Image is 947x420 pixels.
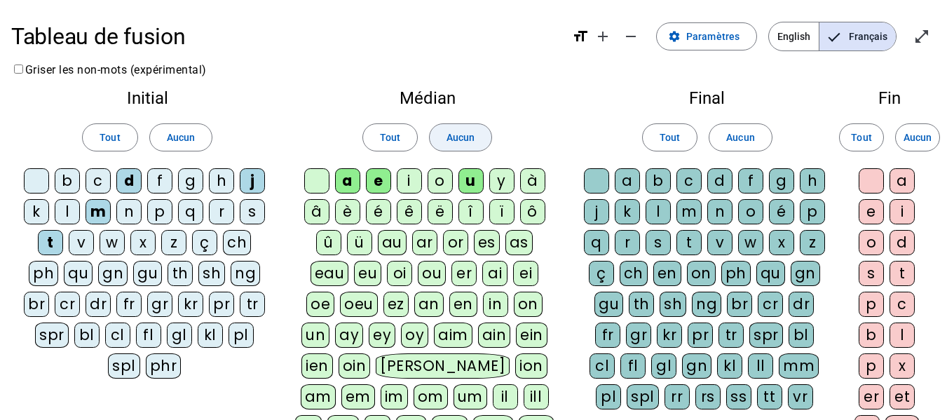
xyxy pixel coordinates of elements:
[458,168,484,194] div: u
[474,230,500,255] div: es
[130,230,156,255] div: x
[209,168,234,194] div: h
[209,199,234,224] div: r
[198,261,225,286] div: sh
[854,90,925,107] h2: Fin
[890,323,915,348] div: l
[447,129,475,146] span: Aucun
[22,90,272,107] h2: Initial
[380,129,400,146] span: Tout
[146,353,182,379] div: phr
[617,22,645,50] button: Diminuer la taille de la police
[660,292,686,317] div: sh
[839,123,884,151] button: Tout
[108,353,140,379] div: spl
[851,129,871,146] span: Tout
[335,168,360,194] div: a
[890,384,915,409] div: et
[429,123,492,151] button: Aucun
[657,323,682,348] div: kr
[240,199,265,224] div: s
[133,261,162,286] div: gu
[589,261,614,286] div: ç
[800,168,825,194] div: h
[86,199,111,224] div: m
[757,384,782,409] div: tt
[366,168,391,194] div: e
[341,384,375,409] div: em
[709,123,772,151] button: Aucun
[35,323,69,348] div: spr
[64,261,93,286] div: qu
[483,292,508,317] div: in
[520,199,545,224] div: ô
[859,353,884,379] div: p
[376,353,510,379] div: [PERSON_NAME]
[412,230,437,255] div: ar
[859,230,884,255] div: o
[366,199,391,224] div: é
[11,14,561,59] h1: Tableau de fusion
[615,230,640,255] div: r
[231,261,260,286] div: ng
[646,168,671,194] div: b
[311,261,349,286] div: eau
[890,230,915,255] div: d
[665,384,690,409] div: rr
[24,292,49,317] div: br
[627,384,659,409] div: spl
[451,261,477,286] div: er
[584,199,609,224] div: j
[414,292,444,317] div: an
[178,168,203,194] div: g
[100,230,125,255] div: w
[890,292,915,317] div: c
[147,199,172,224] div: p
[520,168,545,194] div: à
[682,353,711,379] div: gn
[769,199,794,224] div: é
[800,199,825,224] div: p
[615,199,640,224] div: k
[859,261,884,286] div: s
[381,384,408,409] div: im
[769,22,819,50] span: English
[895,123,940,151] button: Aucun
[726,129,754,146] span: Aucun
[686,28,740,45] span: Paramètres
[788,384,813,409] div: vr
[240,292,265,317] div: tr
[489,168,515,194] div: y
[676,168,702,194] div: c
[668,30,681,43] mat-icon: settings
[738,230,763,255] div: w
[116,168,142,194] div: d
[756,261,785,286] div: qu
[161,230,186,255] div: z
[240,168,265,194] div: j
[209,292,234,317] div: pr
[428,168,453,194] div: o
[594,28,611,45] mat-icon: add
[695,384,721,409] div: rs
[572,28,589,45] mat-icon: format_size
[347,230,372,255] div: ü
[707,168,733,194] div: d
[493,384,518,409] div: il
[147,292,172,317] div: gr
[55,168,80,194] div: b
[29,261,58,286] div: ph
[692,292,721,317] div: ng
[615,168,640,194] div: a
[738,199,763,224] div: o
[223,230,251,255] div: ch
[646,199,671,224] div: l
[726,384,751,409] div: ss
[362,123,418,151] button: Tout
[590,353,615,379] div: cl
[369,323,395,348] div: ey
[418,261,446,286] div: ou
[651,353,676,379] div: gl
[819,22,896,50] span: Français
[443,230,468,255] div: or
